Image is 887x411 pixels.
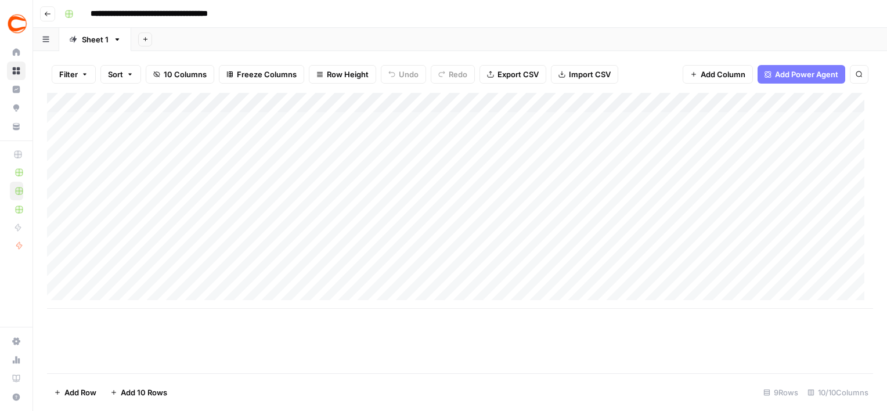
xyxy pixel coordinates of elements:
[219,65,304,84] button: Freeze Columns
[164,68,207,80] span: 10 Columns
[759,383,803,402] div: 9 Rows
[399,68,419,80] span: Undo
[7,9,26,38] button: Workspace: Covers
[7,117,26,136] a: Your Data
[146,65,214,84] button: 10 Columns
[683,65,753,84] button: Add Column
[701,68,745,80] span: Add Column
[381,65,426,84] button: Undo
[497,68,539,80] span: Export CSV
[7,13,28,34] img: Covers Logo
[82,34,109,45] div: Sheet 1
[7,62,26,80] a: Browse
[309,65,376,84] button: Row Height
[479,65,546,84] button: Export CSV
[803,383,873,402] div: 10/10 Columns
[431,65,475,84] button: Redo
[100,65,141,84] button: Sort
[7,43,26,62] a: Home
[7,388,26,406] button: Help + Support
[59,68,78,80] span: Filter
[775,68,838,80] span: Add Power Agent
[7,351,26,369] a: Usage
[7,99,26,117] a: Opportunities
[103,383,174,402] button: Add 10 Rows
[569,68,611,80] span: Import CSV
[108,68,123,80] span: Sort
[7,369,26,388] a: Learning Hub
[7,332,26,351] a: Settings
[237,68,297,80] span: Freeze Columns
[52,65,96,84] button: Filter
[59,28,131,51] a: Sheet 1
[121,387,167,398] span: Add 10 Rows
[7,80,26,99] a: Insights
[64,387,96,398] span: Add Row
[449,68,467,80] span: Redo
[758,65,845,84] button: Add Power Agent
[327,68,369,80] span: Row Height
[47,383,103,402] button: Add Row
[551,65,618,84] button: Import CSV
